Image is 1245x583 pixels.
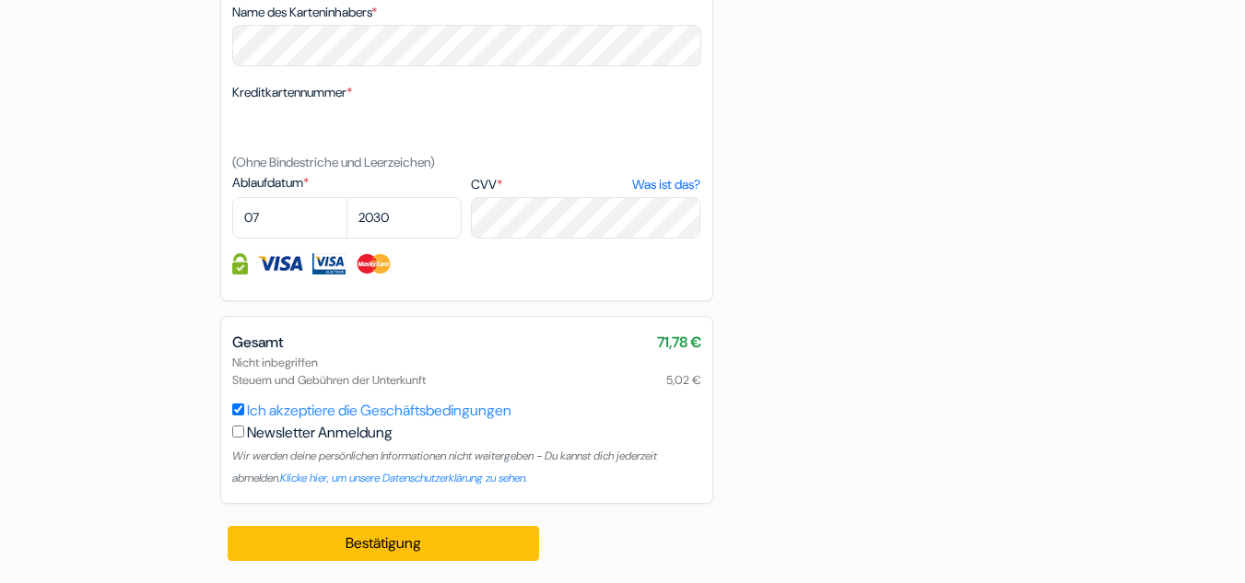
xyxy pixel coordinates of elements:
label: Kreditkartennummer [232,83,352,102]
img: Master Card [355,253,393,274]
button: Bestätigung [228,526,540,561]
img: Kreditkarteninformationen sind vollständig verschlüsselt und gesichert [232,253,248,274]
span: 71,78 € [657,332,701,354]
a: Klicke hier, um unsere Datenschutzerklärung zu sehen. [280,471,527,485]
small: (Ohne Bindestriche und Leerzeichen) [232,154,435,170]
label: CVV [471,175,700,194]
img: Visa [257,253,303,274]
div: Nicht inbegriffen Steuern und Gebühren der Unterkunft [232,354,701,389]
span: 5,02 € [666,371,701,389]
label: Ablaufdatum [232,173,462,192]
label: Name des Karteninhabers [232,3,377,22]
label: Newsletter Anmeldung [247,422,393,444]
img: Visa Electron [312,253,346,274]
span: Gesamt [232,332,284,352]
a: Was ist das? [632,175,700,194]
a: Ich akzeptiere die Geschäftsbedingungen [247,401,511,420]
small: Wir werden deine persönlichen Informationen nicht weitergeben - Du kannst dich jederzeit abmelden. [232,449,657,485]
